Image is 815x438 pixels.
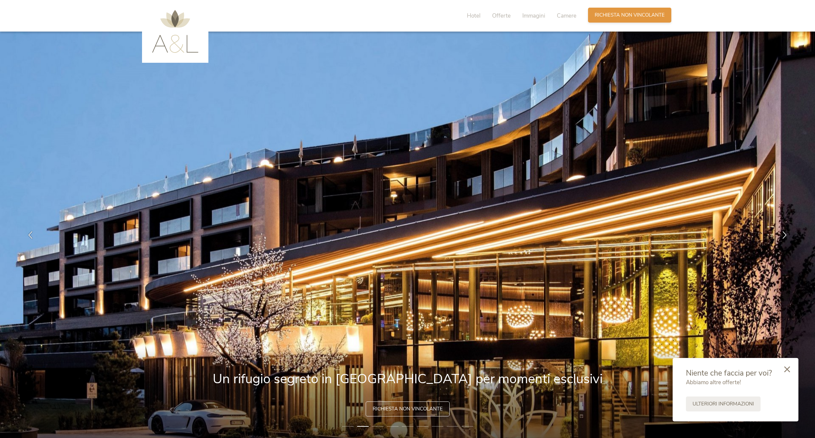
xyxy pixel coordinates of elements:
[557,12,576,20] span: Camere
[467,12,481,20] span: Hotel
[595,12,665,19] span: Richiesta non vincolante
[686,379,741,386] span: Abbiamo altre offerte!
[522,12,545,20] span: Immagini
[373,405,443,412] span: Richiesta non vincolante
[492,12,511,20] span: Offerte
[686,368,772,378] span: Niente che faccia per voi?
[152,10,198,53] img: AMONTI & LUNARIS Wellnessresort
[686,396,761,411] a: Ulteriori informazioni
[693,400,754,407] span: Ulteriori informazioni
